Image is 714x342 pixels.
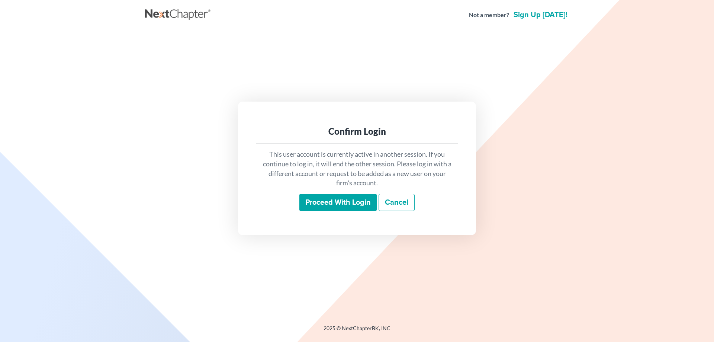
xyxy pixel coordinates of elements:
[262,125,452,137] div: Confirm Login
[262,150,452,188] p: This user account is currently active in another session. If you continue to log in, it will end ...
[512,11,569,19] a: Sign up [DATE]!
[379,194,415,211] a: Cancel
[469,11,509,19] strong: Not a member?
[145,325,569,338] div: 2025 © NextChapterBK, INC
[299,194,377,211] input: Proceed with login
